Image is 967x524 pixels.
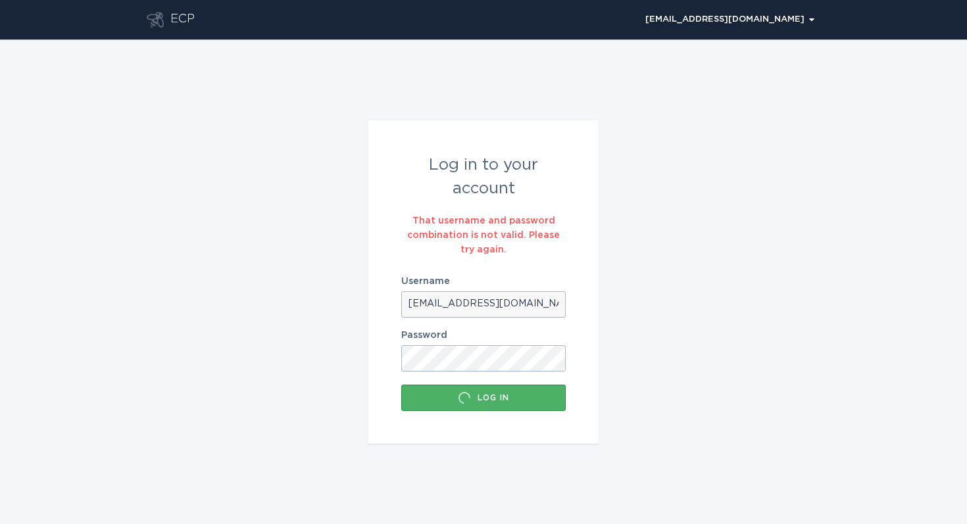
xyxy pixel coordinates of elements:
div: Loading [458,391,471,404]
div: That username and password combination is not valid. Please try again. [401,214,566,257]
div: Log in to your account [401,153,566,201]
button: Open user account details [639,10,820,30]
div: Log in [408,391,559,404]
label: Username [401,277,566,286]
div: [EMAIL_ADDRESS][DOMAIN_NAME] [645,16,814,24]
button: Log in [401,385,566,411]
button: Go to dashboard [147,12,164,28]
div: ECP [170,12,195,28]
label: Password [401,331,566,340]
div: Popover menu [639,10,820,30]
